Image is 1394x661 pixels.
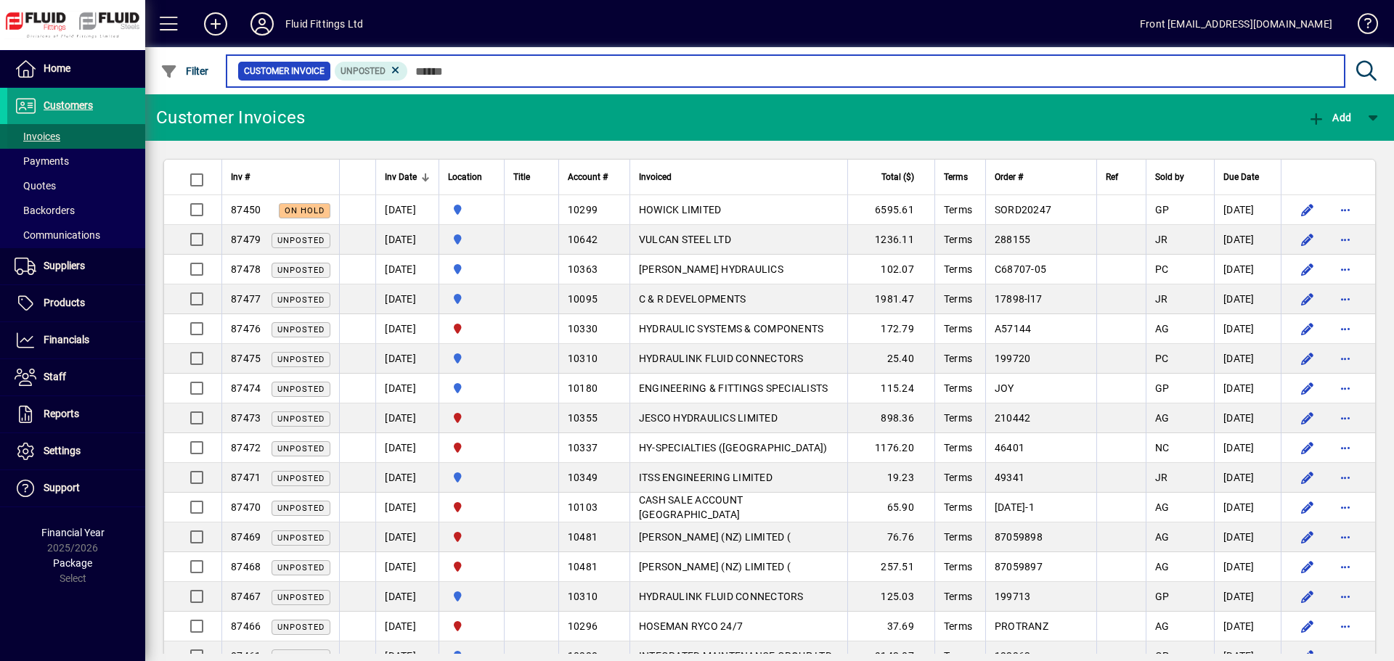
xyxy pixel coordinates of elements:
[448,410,495,426] span: CHRISTCHURCH
[1155,412,1170,424] span: AG
[7,322,145,358] a: Financials
[639,234,731,245] span: VULCAN STEEL LTD
[1155,472,1168,483] span: JR
[285,12,363,36] div: Fluid Fittings Ltd
[1155,382,1170,394] span: GP
[1296,377,1319,400] button: Edit
[1334,436,1357,459] button: More options
[568,591,598,602] span: 10310
[448,559,495,575] span: CHRISTCHURCH
[1304,104,1355,131] button: Add
[944,531,972,543] span: Terms
[335,62,408,81] mat-chip: Customer Invoice Status: Unposted
[1155,501,1170,513] span: AG
[847,255,934,284] td: 102.07
[7,173,145,198] a: Quotes
[568,382,598,394] span: 10180
[375,433,439,463] td: [DATE]
[1223,169,1272,185] div: Due Date
[385,169,430,185] div: Inv Date
[448,469,495,485] span: AUCKLAND
[847,284,934,314] td: 1981.47
[639,561,791,572] span: [PERSON_NAME] (NZ) LIMITED (
[944,561,972,572] span: Terms
[1296,347,1319,370] button: Edit
[239,11,285,37] button: Profile
[1334,615,1357,638] button: More options
[568,620,598,632] span: 10296
[375,612,439,641] td: [DATE]
[1347,3,1376,50] a: Knowledge Base
[448,440,495,456] span: CHRISTCHURCH
[341,66,386,76] span: Unposted
[277,385,325,394] span: Unposted
[277,266,325,275] span: Unposted
[639,169,839,185] div: Invoiced
[44,99,93,111] span: Customers
[231,412,261,424] span: 87473
[944,323,972,334] span: Terms
[448,261,495,277] span: AUCKLAND
[1155,263,1169,275] span: PC
[1334,287,1357,311] button: More options
[639,169,672,185] span: Invoiced
[44,408,79,419] span: Reports
[1334,585,1357,608] button: More options
[568,234,598,245] span: 10642
[1296,615,1319,638] button: Edit
[1155,169,1184,185] span: Sold by
[231,561,261,572] span: 87468
[448,231,495,247] span: AUCKLAND
[995,169,1088,185] div: Order #
[995,501,1035,513] span: [DATE]-1
[231,169,250,185] span: Inv #
[568,293,598,305] span: 10095
[448,380,495,396] span: AUCKLAND
[448,618,495,634] span: CHRISTCHURCH
[639,442,828,453] span: HY-SPECIALTIES ([GEOGRAPHIC_DATA])
[944,412,972,424] span: Terms
[995,561,1043,572] span: 87059897
[857,169,927,185] div: Total ($)
[231,263,261,275] span: 87478
[995,353,1031,364] span: 199720
[231,169,330,185] div: Inv #
[1334,377,1357,400] button: More options
[944,204,972,215] span: Terms
[448,588,495,604] span: AUCKLAND
[448,169,495,185] div: Location
[375,403,439,433] td: [DATE]
[15,180,56,192] span: Quotes
[231,353,261,364] span: 87475
[1214,612,1281,641] td: [DATE]
[513,169,550,185] div: Title
[1214,255,1281,284] td: [DATE]
[1334,198,1357,221] button: More options
[881,169,914,185] span: Total ($)
[231,382,261,394] span: 87474
[277,533,325,543] span: Unposted
[847,552,934,582] td: 257.51
[1223,169,1259,185] span: Due Date
[285,206,325,215] span: On hold
[1214,284,1281,314] td: [DATE]
[944,382,972,394] span: Terms
[944,293,972,305] span: Terms
[568,323,598,334] span: 10330
[1334,228,1357,251] button: More options
[44,334,89,345] span: Financials
[7,470,145,506] a: Support
[1155,204,1170,215] span: GP
[1296,258,1319,281] button: Edit
[1155,591,1170,602] span: GP
[639,382,828,394] span: ENGINEERING & FITTINGS SPECIALISTS
[568,263,598,275] span: 10363
[1214,433,1281,463] td: [DATE]
[44,482,80,493] span: Support
[231,591,261,602] span: 87467
[1155,353,1169,364] span: PC
[568,169,621,185] div: Account #
[1308,112,1351,123] span: Add
[1155,234,1168,245] span: JR
[1296,228,1319,251] button: Edit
